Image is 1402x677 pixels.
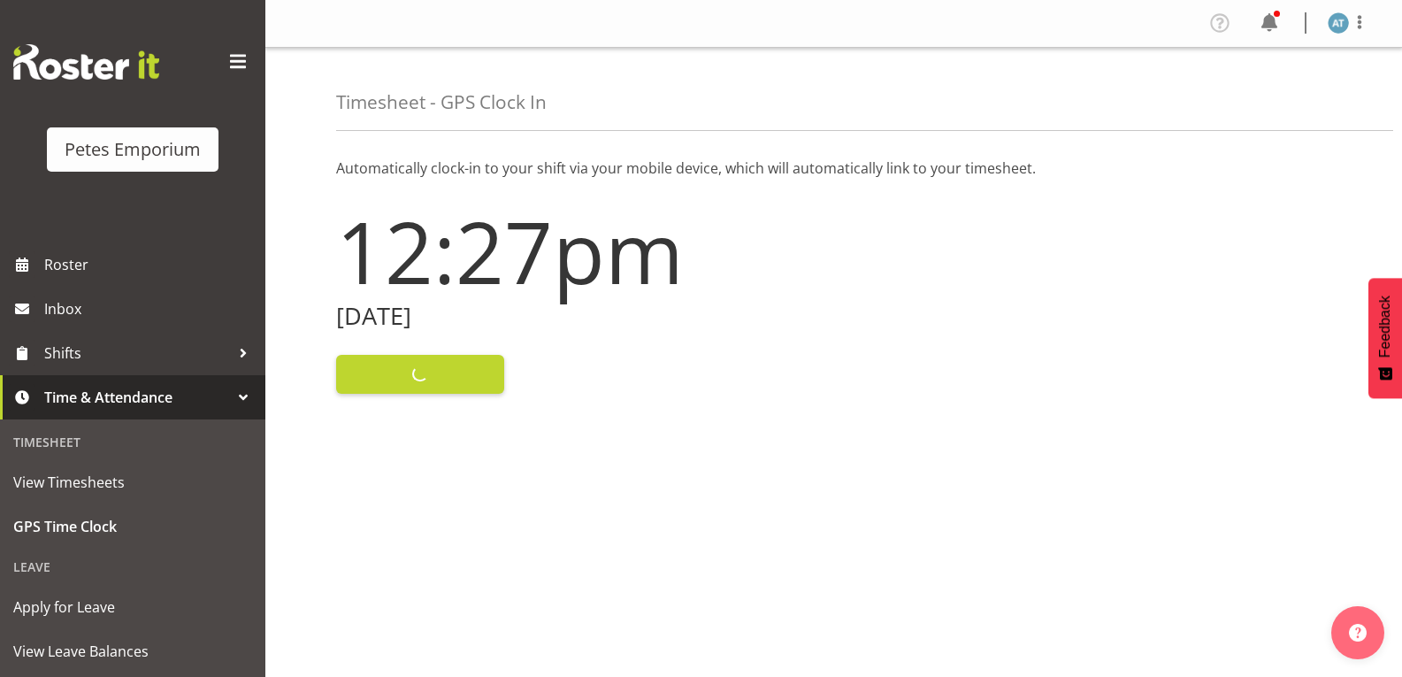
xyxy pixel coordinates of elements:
span: Apply for Leave [13,594,252,620]
span: View Timesheets [13,469,252,496]
a: View Timesheets [4,460,261,504]
span: Feedback [1377,296,1393,358]
img: alex-micheal-taniwha5364.jpg [1328,12,1349,34]
span: Time & Attendance [44,384,230,411]
div: Leave [4,549,261,585]
a: GPS Time Clock [4,504,261,549]
p: Automatically clock-in to your shift via your mobile device, which will automatically link to you... [336,158,1331,179]
a: Apply for Leave [4,585,261,629]
span: Roster [44,251,257,278]
span: View Leave Balances [13,638,252,665]
h1: 12:27pm [336,204,824,299]
div: Petes Emporium [65,136,201,163]
div: Timesheet [4,424,261,460]
span: GPS Time Clock [13,513,252,540]
button: Feedback - Show survey [1368,278,1402,398]
span: Inbox [44,296,257,322]
h4: Timesheet - GPS Clock In [336,92,547,112]
h2: [DATE] [336,303,824,330]
a: View Leave Balances [4,629,261,673]
img: Rosterit website logo [13,44,159,80]
span: Shifts [44,340,230,366]
img: help-xxl-2.png [1349,624,1367,642]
